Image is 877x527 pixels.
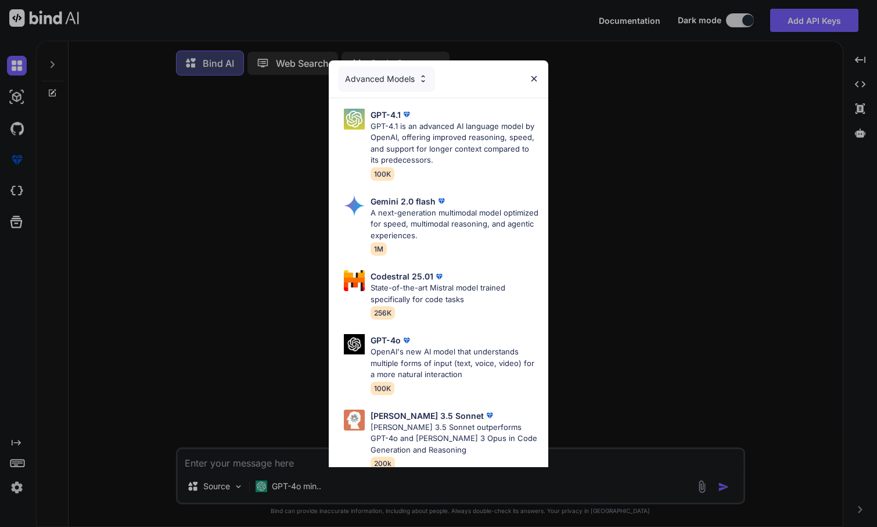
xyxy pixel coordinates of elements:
p: GPT-4.1 is an advanced AI language model by OpenAI, offering improved reasoning, speed, and suppo... [371,121,539,166]
img: premium [401,109,412,120]
img: Pick Models [344,270,365,291]
img: close [529,74,539,84]
img: Pick Models [344,195,365,216]
span: 100K [371,382,394,395]
span: 100K [371,167,394,181]
p: OpenAI's new AI model that understands multiple forms of input (text, voice, video) for a more na... [371,346,539,381]
span: 256K [371,306,395,320]
img: Pick Models [344,334,365,354]
img: premium [436,195,447,207]
img: premium [433,271,445,282]
p: State-of-the-art Mistral model trained specifically for code tasks [371,282,539,305]
p: Gemini 2.0 flash [371,195,436,207]
p: GPT-4o [371,334,401,346]
p: GPT-4.1 [371,109,401,121]
div: Advanced Models [338,66,435,92]
p: [PERSON_NAME] 3.5 Sonnet [371,410,484,422]
span: 200k [371,457,395,470]
img: Pick Models [344,410,365,431]
p: Codestral 25.01 [371,270,433,282]
p: [PERSON_NAME] 3.5 Sonnet outperforms GPT-4o and [PERSON_NAME] 3 Opus in Code Generation and Reaso... [371,422,539,456]
img: premium [484,410,495,421]
p: A next-generation multimodal model optimized for speed, multimodal reasoning, and agentic experie... [371,207,539,242]
img: premium [401,335,412,346]
span: 1M [371,242,387,256]
img: Pick Models [344,109,365,130]
img: Pick Models [418,74,428,84]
